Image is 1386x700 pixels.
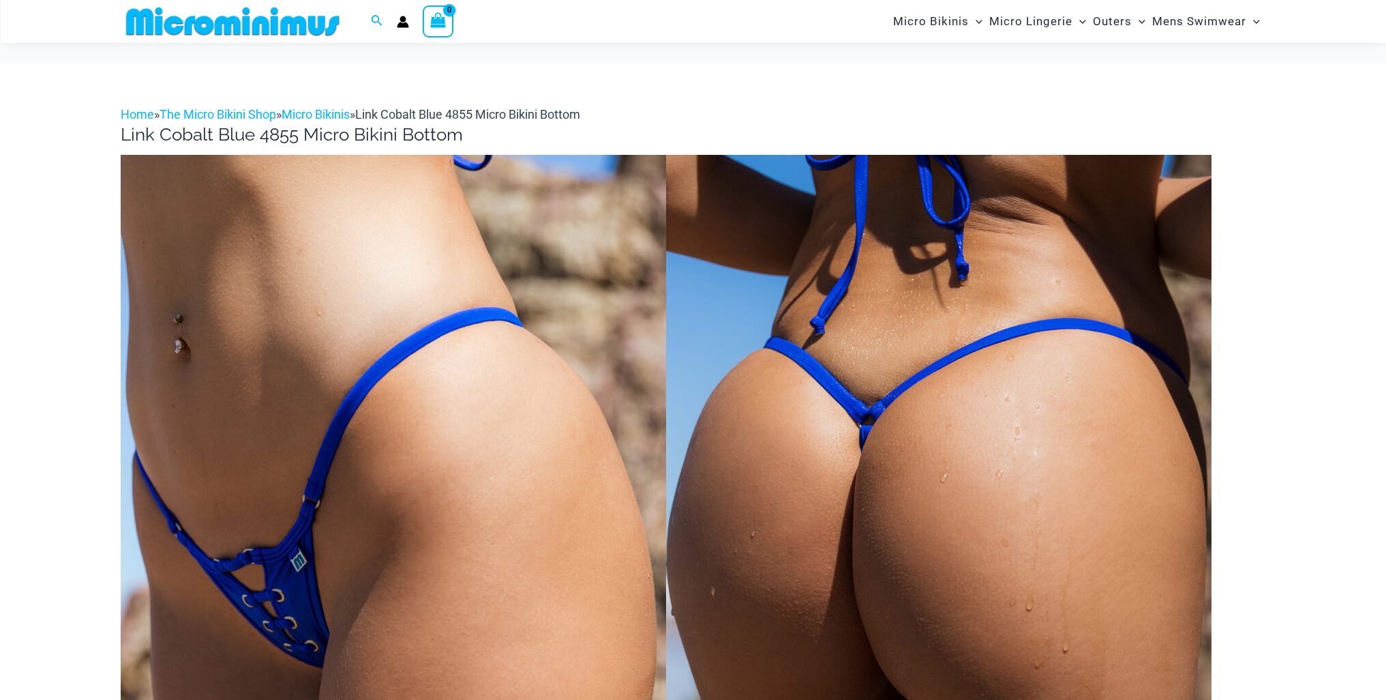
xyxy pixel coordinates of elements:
a: Micro LingerieMenu ToggleMenu Toggle [986,4,1089,39]
a: The Micro Bikini Shop [160,107,276,121]
a: Account icon link [397,16,409,28]
span: Menu Toggle [969,4,982,39]
span: » » » [121,107,580,121]
a: Search icon link [371,13,383,30]
a: Micro Bikinis [282,107,350,121]
nav: Site Navigation [888,2,1266,41]
a: Micro BikinisMenu ToggleMenu Toggle [890,4,986,39]
a: View Shopping Cart, empty [423,5,454,37]
span: Menu Toggle [1132,4,1145,39]
span: Micro Bikinis [893,4,969,39]
a: OutersMenu ToggleMenu Toggle [1089,4,1149,39]
img: MM SHOP LOGO FLAT [121,6,345,37]
span: Micro Lingerie [989,4,1072,39]
span: Menu Toggle [1072,4,1086,39]
h1: Link Cobalt Blue 4855 Micro Bikini Bottom [121,124,1266,145]
span: Menu Toggle [1246,4,1260,39]
a: Mens SwimwearMenu ToggleMenu Toggle [1149,4,1263,39]
span: Link Cobalt Blue 4855 Micro Bikini Bottom [355,107,580,121]
span: Mens Swimwear [1152,4,1246,39]
a: Home [121,107,154,121]
span: Outers [1093,4,1132,39]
